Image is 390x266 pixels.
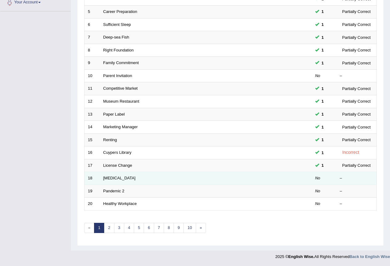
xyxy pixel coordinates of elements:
[103,112,125,117] a: Paper Label
[103,48,134,52] a: Right Foundation
[84,31,100,44] td: 7
[84,82,100,95] td: 11
[84,172,100,185] td: 18
[154,223,164,233] a: 7
[340,60,373,66] div: Partially Correct
[94,223,104,233] a: 1
[350,254,390,259] a: Back to English Wise
[84,223,94,233] span: «
[103,9,138,14] a: Career Preparation
[319,47,326,53] span: You can still take this question
[103,189,125,193] a: Pandemic 2
[103,60,139,65] a: Family Commitment
[315,176,320,180] em: No
[84,69,100,82] td: 10
[319,21,326,28] span: You can still take this question
[319,8,326,15] span: You can still take this question
[84,159,100,172] td: 17
[164,223,174,233] a: 8
[84,6,100,18] td: 5
[103,163,132,168] a: License Change
[84,95,100,108] td: 12
[319,149,326,156] span: You can still take this question
[103,176,136,180] a: [MEDICAL_DATA]
[319,98,326,104] span: You can still take this question
[84,198,100,211] td: 20
[340,85,373,92] div: Partially Correct
[84,57,100,70] td: 9
[288,254,314,259] strong: English Wise.
[104,223,114,233] a: 2
[340,73,373,79] div: –
[275,251,390,260] div: 2025 © All Rights Reserved
[144,223,154,233] a: 6
[84,146,100,159] td: 16
[319,60,326,66] span: You can still take this question
[340,47,373,53] div: Partially Correct
[114,223,124,233] a: 3
[103,22,131,27] a: Sufficient Sleep
[84,44,100,57] td: 8
[103,201,137,206] a: Healthy Workplace
[183,223,196,233] a: 10
[315,73,320,78] em: No
[196,223,206,233] a: »
[340,21,373,28] div: Partially Correct
[340,124,373,130] div: Partially Correct
[319,85,326,92] span: You can still take this question
[340,34,373,41] div: Partially Correct
[340,162,373,169] div: Partially Correct
[340,111,373,117] div: Partially Correct
[340,201,373,207] div: –
[319,162,326,169] span: You can still take this question
[84,108,100,121] td: 13
[315,201,320,206] em: No
[103,35,129,39] a: Deep-sea Fish
[103,99,139,104] a: Museum Restaurant
[319,34,326,41] span: You can still take this question
[340,98,373,104] div: Partially Correct
[103,150,132,155] a: Cuypers Library
[103,137,117,142] a: Renting
[84,133,100,146] td: 15
[315,189,320,193] em: No
[340,175,373,181] div: –
[319,137,326,143] span: You can still take this question
[84,185,100,198] td: 19
[103,86,138,91] a: Competitive Market
[84,18,100,31] td: 6
[319,124,326,130] span: You can still take this question
[103,125,138,129] a: Marketing Manager
[340,137,373,143] div: Partially Correct
[319,111,326,117] span: You can still take this question
[103,73,132,78] a: Parent Invitation
[124,223,134,233] a: 4
[174,223,184,233] a: 9
[340,188,373,194] div: –
[340,149,362,156] div: Incorrect
[134,223,144,233] a: 5
[84,121,100,134] td: 14
[340,8,373,15] div: Partially Correct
